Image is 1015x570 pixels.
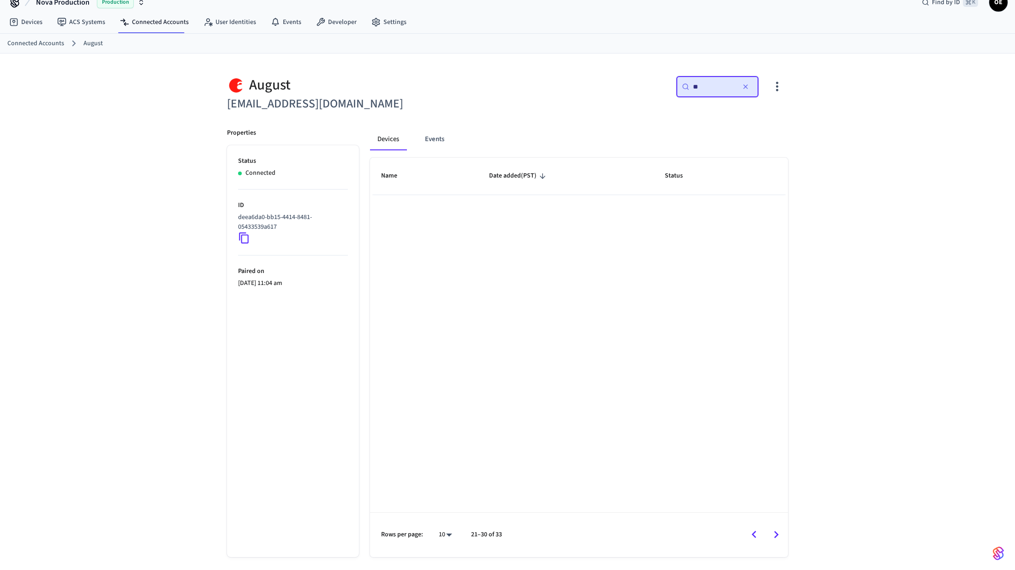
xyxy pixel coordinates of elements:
span: Name [381,169,409,183]
table: sticky table [370,158,788,195]
div: August [227,76,502,95]
a: Connected Accounts [113,14,196,30]
p: 21–30 of 33 [471,530,502,540]
a: Connected Accounts [7,39,64,48]
p: Connected [245,168,275,178]
button: Go to next page [765,524,787,546]
p: Properties [227,128,256,138]
p: Status [238,156,348,166]
img: August Logo, Square [227,76,245,95]
p: Rows per page: [381,530,423,540]
a: Devices [2,14,50,30]
a: User Identities [196,14,263,30]
button: Go to previous page [743,524,765,546]
p: Paired on [238,267,348,276]
a: Developer [309,14,364,30]
h6: [EMAIL_ADDRESS][DOMAIN_NAME] [227,95,502,113]
img: SeamLogoGradient.69752ec5.svg [993,546,1004,561]
p: ID [238,201,348,210]
p: deea6da0-bb15-4414-8481-05433539a617 [238,213,344,232]
div: 10 [434,528,456,541]
a: ACS Systems [50,14,113,30]
button: Events [418,128,452,150]
div: connected account tabs [370,128,788,150]
a: Settings [364,14,414,30]
span: Date added(PST) [489,169,549,183]
p: [DATE] 11:04 am [238,279,348,288]
a: August [84,39,103,48]
span: Status [665,169,695,183]
button: Devices [370,128,406,150]
a: Events [263,14,309,30]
